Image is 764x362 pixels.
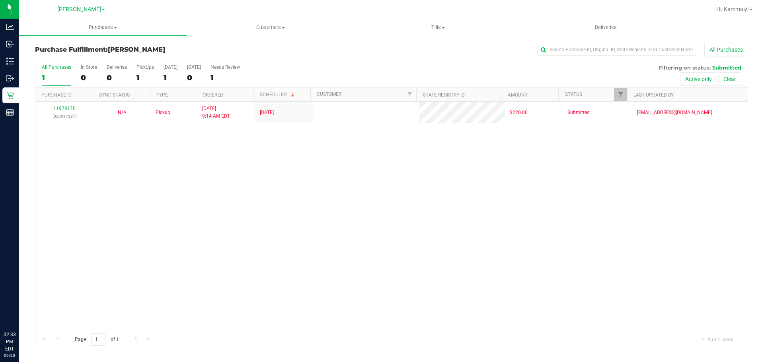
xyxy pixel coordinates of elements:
a: Status [565,91,582,97]
a: Amount [508,92,528,98]
iframe: Resource center [8,298,32,322]
p: 02:33 PM EDT [4,331,16,352]
div: Deliveries [107,64,127,70]
div: 0 [187,73,201,82]
span: [EMAIL_ADDRESS][DOMAIN_NAME] [637,109,712,116]
input: Search Purchase ID, Original ID, State Registry ID or Customer Name... [537,44,696,56]
a: Type [156,92,168,98]
button: Active only [680,72,717,86]
span: [DATE] [260,109,274,116]
inline-svg: Reports [6,108,14,116]
a: Tills [354,19,522,36]
div: 1 [210,73,240,82]
a: Deliveries [522,19,690,36]
span: 1 - 1 of 1 items [695,333,740,345]
span: Hi, Kammaly! [716,6,749,12]
div: 1 [136,73,154,82]
inline-svg: Inbound [6,40,14,48]
div: [DATE] [164,64,177,70]
span: [PERSON_NAME] [108,46,165,53]
span: Submitted [712,64,741,71]
a: Customers [187,19,354,36]
span: Not Applicable [118,110,127,115]
a: Filter [403,88,416,101]
div: 1 [164,73,177,82]
h3: Purchase Fulfillment: [35,46,273,53]
div: 0 [81,73,97,82]
a: State Registry ID [423,92,465,98]
a: Scheduled [260,92,296,97]
div: Needs Review [210,64,240,70]
div: In Store [81,64,97,70]
span: $220.00 [510,109,528,116]
a: Purchase ID [41,92,72,98]
p: 09/20 [4,352,16,358]
p: (326017321) [40,112,88,120]
span: Deliveries [584,24,628,31]
span: Filtering on status: [659,64,711,71]
a: Filter [614,88,627,101]
a: Customer [317,91,341,97]
inline-svg: Retail [6,91,14,99]
span: Page of 1 [68,333,125,346]
button: N/A [118,109,127,116]
span: Tills [355,24,521,31]
div: All Purchases [42,64,71,70]
span: Purchases [19,24,187,31]
div: [DATE] [187,64,201,70]
inline-svg: Outbound [6,74,14,82]
a: Ordered [203,92,223,98]
div: 1 [42,73,71,82]
button: Clear [718,72,741,86]
input: 1 [91,333,105,346]
inline-svg: Inventory [6,57,14,65]
span: [DATE] 9:14 AM EDT [202,105,230,120]
a: Sync Status [99,92,130,98]
a: Purchases [19,19,187,36]
span: Customers [187,24,354,31]
a: 11978170 [53,106,76,111]
inline-svg: Analytics [6,23,14,31]
div: 0 [107,73,127,82]
button: All Purchases [704,43,748,56]
div: PickUps [136,64,154,70]
span: [PERSON_NAME] [57,6,101,13]
a: Last Updated By [633,92,674,98]
span: Submitted [567,109,590,116]
span: Pickup [156,109,170,116]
